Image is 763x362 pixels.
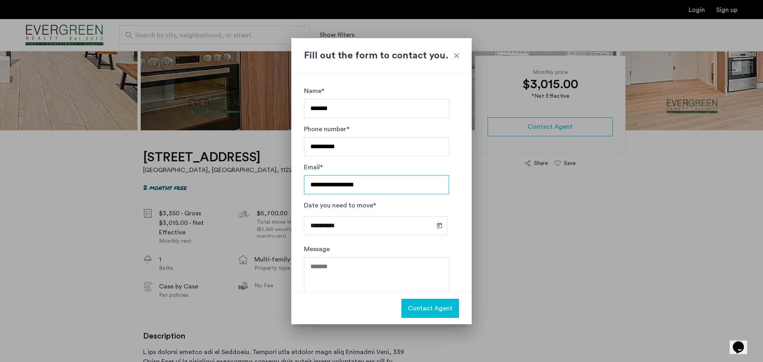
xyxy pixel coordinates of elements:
[408,304,453,313] span: Contact Agent
[435,221,444,230] button: Open calendar
[304,244,330,254] label: Message
[304,163,323,172] label: Email*
[304,201,376,210] label: Date you need to move*
[304,124,349,134] label: Phone number*
[730,330,755,354] iframe: chat widget
[304,48,459,63] h2: Fill out the form to contact you.
[401,299,459,318] button: button
[304,86,324,96] label: Name*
